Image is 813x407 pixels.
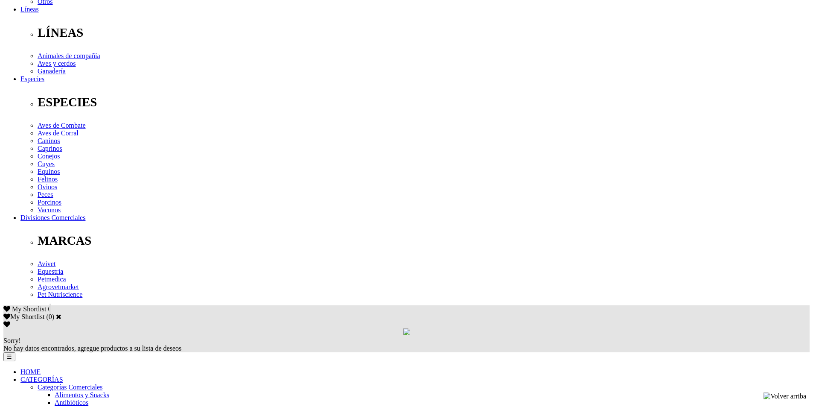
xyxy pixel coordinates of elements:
a: Felinos [38,176,58,183]
a: Conejos [38,152,60,160]
a: Vacunos [38,206,61,214]
a: Pet Nutriscience [38,291,82,298]
a: Líneas [20,6,39,13]
img: Volver arriba [763,392,806,400]
a: Aves de Corral [38,129,79,137]
a: HOME [20,368,41,375]
span: Sorry! [3,337,21,344]
a: Agrovetmarket [38,283,79,290]
a: Antibióticos [55,399,88,406]
a: Caprinos [38,145,62,152]
span: 0 [48,305,51,313]
a: Especies [20,75,44,82]
p: ESPECIES [38,95,810,109]
a: Equestria [38,268,63,275]
a: Peces [38,191,53,198]
a: Animales de compañía [38,52,100,59]
a: Petmedica [38,275,66,283]
a: Alimentos y Snacks [55,391,109,398]
a: Cuyes [38,160,55,167]
a: Porcinos [38,199,61,206]
label: My Shortlist [3,313,44,320]
label: 0 [49,313,52,320]
a: Aves de Combate [38,122,86,129]
span: My Shortlist [12,305,46,313]
a: Caninos [38,137,60,144]
a: Divisiones Comerciales [20,214,85,221]
a: Avivet [38,260,55,267]
a: Equinos [38,168,60,175]
span: ( ) [46,313,54,320]
button: ☰ [3,352,15,361]
a: Aves y cerdos [38,60,76,67]
a: Cerrar [56,313,61,320]
p: LÍNEAS [38,26,810,40]
a: Ovinos [38,183,57,190]
p: MARCAS [38,234,810,248]
a: CATEGORÍAS [20,376,63,383]
div: No hay datos encontrados, agregue productos a su lista de deseos [3,337,810,352]
a: Ganadería [38,67,66,75]
img: loading.gif [403,328,410,335]
a: Categorías Comerciales [38,384,102,391]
